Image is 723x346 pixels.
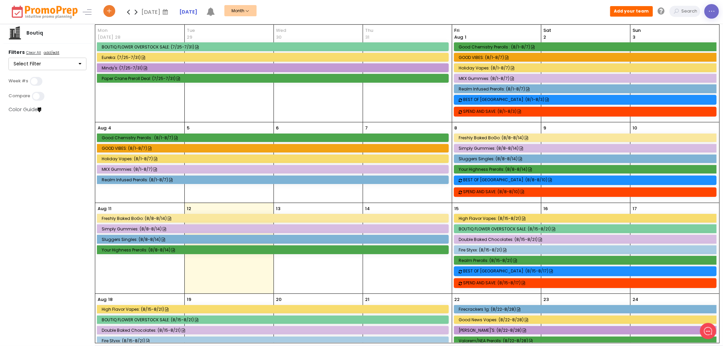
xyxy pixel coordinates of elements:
[463,177,718,182] div: BEST OF [GEOGRAPHIC_DATA]: (8/8-8/10)
[108,125,111,131] p: 4
[633,296,639,303] p: 24
[459,317,714,322] div: Good News Vapes: (8/22-8/28)
[610,6,653,16] button: Add your team
[42,50,61,57] a: add/edit
[8,49,25,56] strong: Filters
[614,8,649,14] strong: Add your team
[102,328,446,333] div: Double Baked Chocolates: (8/15-8/21)
[455,296,460,303] p: 22
[459,338,714,343] div: Valorem/NEA Prerolls: (8/22-8/28)
[44,50,59,55] u: add/edit
[459,216,714,221] div: High Flavor Vapes: (8/15-8/21)
[633,34,636,41] p: 3
[459,44,714,49] div: Good Chemistry Prerolls : (8/1-8/7)
[102,247,446,252] div: Your Highness Prerolls: (8/8-8/14)
[22,29,48,37] div: Boutiq
[700,323,716,339] iframe: gist-messenger-bubble-iframe
[459,328,714,333] div: [PERSON_NAME]'s: (8/22-8/28)
[8,93,30,99] label: Compare
[459,135,714,140] div: Freshly Baked BoGo: (8/8-8/14)
[365,125,368,131] p: 7
[276,27,360,34] span: Wed
[459,247,714,252] div: Fire Styxx: (8/15-8/21)
[57,237,86,241] span: We run on Gist
[224,5,257,16] button: Month
[544,27,628,34] span: Sat
[187,296,192,303] p: 19
[633,27,717,34] span: Sun
[680,6,700,17] input: Search
[102,237,446,242] div: Sluggers Singles: (8/8-8/14)
[544,296,549,303] p: 23
[108,205,112,212] p: 11
[44,72,81,78] span: New conversation
[455,34,463,40] span: Aug
[102,226,446,231] div: Simply Gummies: (8/8-8/14)
[459,258,714,263] div: Realm Prerolls: (8/15-8/21)
[544,205,548,212] p: 16
[108,296,113,303] p: 18
[102,177,446,182] div: Realm Infused Prerolls: (8/1-8/7)
[102,338,446,343] div: Fire Styxx: (8/15-8/21)
[463,97,718,102] div: BEST OF [GEOGRAPHIC_DATA]: (8/1-8/3)
[455,27,539,34] span: Fri
[179,8,197,15] strong: [DATE]
[459,307,714,312] div: Firecrackers 1g: (8/22-8/28)
[459,167,714,172] div: Your Highness Prerolls: (8/8-8/14)
[187,125,190,131] p: 5
[365,34,370,41] p: 31
[102,44,446,49] div: BOUTIQ FLOWER OVERSTOCK SALE: (7/25-7/31)
[8,78,28,84] label: Week #s
[455,205,459,212] p: 15
[365,205,370,212] p: 14
[633,125,638,131] p: 10
[276,34,282,41] p: 30
[455,125,457,131] p: 8
[102,55,446,60] div: Eureka: (7/25-7/31)
[179,8,197,16] a: [DATE]
[10,33,125,44] h1: Hello [PERSON_NAME]!
[276,296,282,303] p: 20
[8,106,41,113] a: Color Guide
[459,65,714,70] div: Holiday Vapes: (8/1-8/7)
[102,216,446,221] div: Freshly Baked BoGo: (8/8-8/14)
[544,34,546,41] p: 2
[276,205,281,212] p: 13
[102,146,446,151] div: GOOD VIBES: (8/1-8/7)
[102,317,446,322] div: BOUTIQ FLOWER OVERSTOCK SALE: (8/15-8/21)
[102,167,446,172] div: MKX Gummies: (8/1-8/7)
[98,296,106,303] p: Aug
[544,125,546,131] p: 9
[141,7,170,17] div: [DATE]
[365,296,370,303] p: 21
[98,125,106,131] p: Aug
[459,55,714,60] div: GOOD VIBES: (8/1-8/7)
[459,237,714,242] div: Double Baked Chocolates: (8/15-8/21)
[98,27,182,34] span: Mon
[98,205,106,212] p: Aug
[276,125,279,131] p: 6
[115,34,120,41] p: 28
[463,109,718,114] div: SPEND AND SAVE: (8/1-8/3)
[459,156,714,161] div: Sluggers Singles: (8/8-8/14)
[102,307,446,312] div: High Flavor Vapes: (8/15-8/21)
[463,189,718,194] div: SPEND AND SAVE: (8/8-8/10)
[102,135,446,140] div: Good Chemistry Prerolls : (8/1-8/7)
[102,65,446,70] div: Mindy's: (7/25-7/31)
[459,76,714,81] div: MKX Gummies: (8/1-8/7)
[187,34,193,41] p: 29
[8,58,86,70] button: Select Filter
[365,27,449,34] span: Thu
[11,68,125,82] button: New conversation
[455,34,467,41] p: 1
[187,205,192,212] p: 12
[98,34,113,41] p: [DATE]
[187,27,271,34] span: Tue
[463,268,718,273] div: BEST OF [GEOGRAPHIC_DATA]: (8/15-8/17)
[459,86,714,91] div: Realm Infused Prerolls: (8/1-8/7)
[8,26,22,40] img: company.png
[633,205,637,212] p: 17
[463,280,718,285] div: SPEND AND SAVE: (8/15-8/17)
[102,76,446,81] div: Paper Crane Preroll Deal: (7/25-7/31)
[10,45,125,56] h2: What can we do to help?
